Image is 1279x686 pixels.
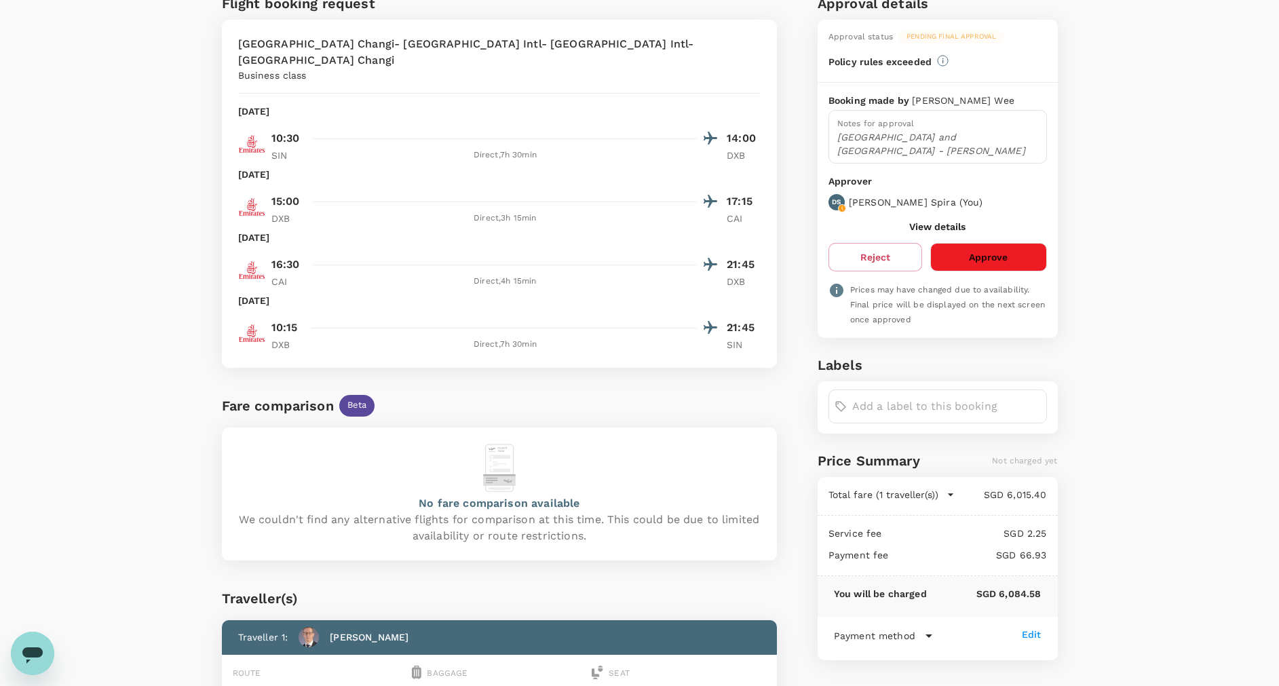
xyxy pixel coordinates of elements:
p: DXB [271,212,305,225]
span: Prices may have changed due to availability. Final price will be displayed on the next screen onc... [850,285,1045,324]
div: Direct , 4h 15min [313,275,698,288]
h6: Price Summary [818,450,920,472]
p: SGD 6,015.40 [955,488,1047,501]
button: Reject [828,243,922,271]
img: seat-icon [592,666,603,679]
span: Beta [339,399,375,412]
div: Fare comparison [222,395,334,417]
p: CAI [727,212,761,225]
img: EK [238,320,265,347]
p: [PERSON_NAME] Wee [912,94,1014,107]
img: EK [238,130,265,157]
p: [DATE] [238,168,270,181]
p: SIN [271,149,305,162]
p: DXB [271,338,305,351]
span: Route [233,668,261,678]
div: Direct , 3h 15min [313,212,698,225]
p: DXB [727,275,761,288]
p: Payment method [834,629,915,643]
p: No fare comparison available [419,495,579,512]
p: DXB [727,149,761,162]
span: Seat [609,668,630,678]
p: 10:15 [271,320,298,336]
p: Service fee [828,527,882,540]
p: 15:00 [271,193,300,210]
p: Payment fee [828,548,889,562]
p: CAI [271,275,305,288]
p: Policy rules exceeded [828,55,932,69]
p: Approver [828,174,1047,189]
p: Traveller 1 : [238,630,288,644]
p: SGD 6,084.58 [927,587,1042,601]
p: SGD 66.93 [889,548,1047,562]
div: Traveller(s) [222,588,778,609]
span: Baggage [427,668,467,678]
p: 21:45 [727,320,761,336]
span: Not charged yet [992,456,1057,465]
h6: Labels [818,354,1058,376]
span: Pending final approval [898,32,1004,41]
img: baggage-icon [412,666,421,679]
div: Direct , 7h 30min [313,149,698,162]
p: SIN [727,338,761,351]
p: 10:30 [271,130,300,147]
p: [DATE] [238,104,270,118]
p: [GEOGRAPHIC_DATA] Changi- [GEOGRAPHIC_DATA] Intl- [GEOGRAPHIC_DATA] Intl- [GEOGRAPHIC_DATA] Changi [238,36,761,69]
p: [GEOGRAPHIC_DATA] and [GEOGRAPHIC_DATA] - [PERSON_NAME] [837,130,1038,157]
button: View details [909,221,966,232]
img: EK [238,193,265,221]
img: flight-alternative-empty-logo [483,444,516,492]
p: 16:30 [271,256,300,273]
img: avatar-674847d4c54d2.jpeg [299,627,319,647]
button: Total fare (1 traveller(s)) [828,488,955,501]
span: Notes for approval [837,119,915,128]
p: [DATE] [238,294,270,307]
iframe: Button to launch messaging window [11,632,54,675]
p: 17:15 [727,193,761,210]
div: Direct , 7h 30min [313,338,698,351]
p: 21:45 [727,256,761,273]
p: Business class [238,69,307,82]
p: [PERSON_NAME] Spira ( You ) [849,195,983,209]
p: DS [832,197,841,207]
p: SGD 2.25 [882,527,1047,540]
p: [PERSON_NAME] [330,630,408,644]
p: [DATE] [238,231,270,244]
p: We couldn't find any alternative flights for comparison at this time. This could be due to limite... [238,512,761,544]
div: Approval status [828,31,893,44]
p: 14:00 [727,130,761,147]
p: You will be charged [834,587,927,601]
input: Add a label to this booking [852,396,1041,417]
button: Approve [930,243,1046,271]
p: Booking made by [828,94,912,107]
img: EK [238,256,265,284]
p: Total fare (1 traveller(s)) [828,488,938,501]
div: Edit [1022,628,1042,641]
